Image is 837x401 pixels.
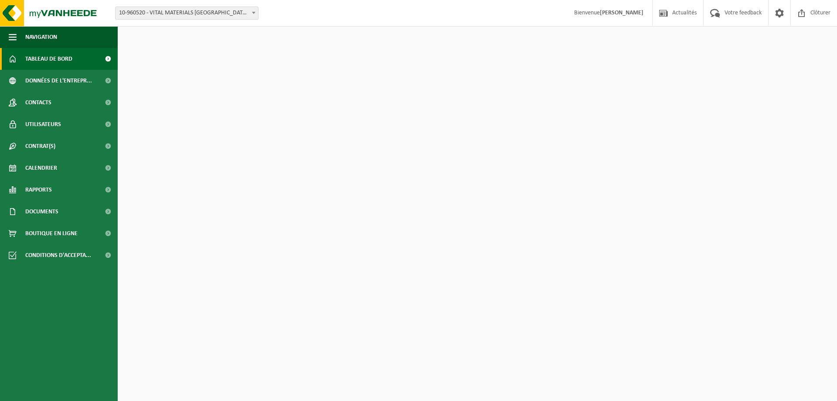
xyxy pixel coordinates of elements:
span: Utilisateurs [25,113,61,135]
span: Calendrier [25,157,57,179]
span: Rapports [25,179,52,201]
span: 10-960520 - VITAL MATERIALS BELGIUM S.A. - TILLY [115,7,259,20]
span: Boutique en ligne [25,223,78,244]
span: 10-960520 - VITAL MATERIALS BELGIUM S.A. - TILLY [116,7,258,19]
span: Données de l'entrepr... [25,70,92,92]
span: Conditions d'accepta... [25,244,91,266]
span: Contrat(s) [25,135,55,157]
strong: [PERSON_NAME] [600,10,643,16]
span: Tableau de bord [25,48,72,70]
span: Navigation [25,26,57,48]
span: Contacts [25,92,51,113]
span: Documents [25,201,58,223]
